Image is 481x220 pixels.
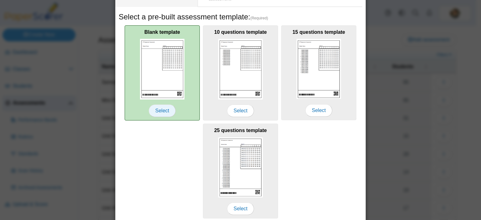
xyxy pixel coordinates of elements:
[227,105,254,117] span: Select
[218,39,263,99] img: scan_sheet_10_questions.png
[292,29,345,35] b: 15 questions template
[140,39,184,99] img: scan_sheet_blank.png
[214,128,267,133] b: 25 questions template
[119,12,362,22] h5: Select a pre-built assessment template:
[297,39,341,99] img: scan_sheet_15_questions.png
[305,104,332,117] span: Select
[250,16,268,21] span: (Required)
[149,105,176,117] span: Select
[144,29,180,35] b: Blank template
[227,202,254,215] span: Select
[214,29,267,35] b: 10 questions template
[218,137,263,197] img: scan_sheet_25_questions.png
